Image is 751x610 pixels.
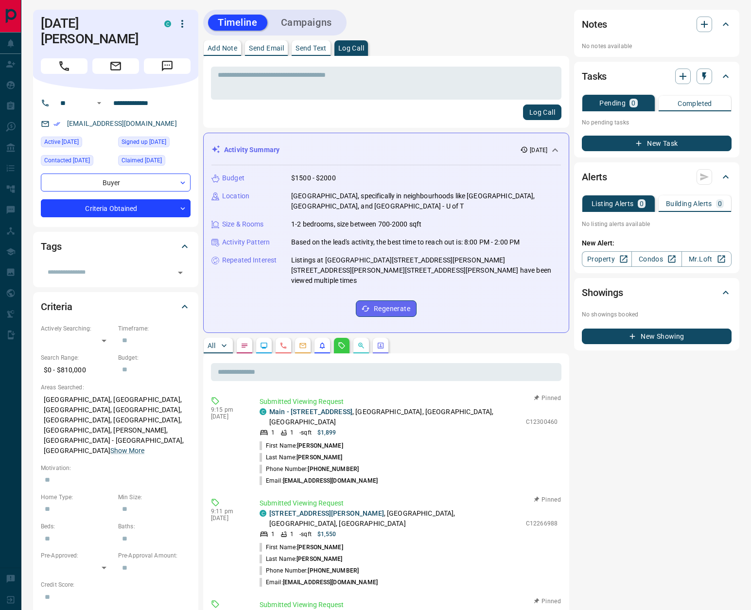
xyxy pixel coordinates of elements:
[296,45,327,52] p: Send Text
[41,174,191,192] div: Buyer
[297,544,343,551] span: [PERSON_NAME]
[291,255,561,286] p: Listings at [GEOGRAPHIC_DATA][STREET_ADDRESS][PERSON_NAME][STREET_ADDRESS][PERSON_NAME][STREET_AD...
[582,165,732,189] div: Alerts
[118,324,191,333] p: Timeframe:
[41,299,72,314] h2: Criteria
[260,555,343,563] p: Last Name:
[317,530,336,539] p: $1,550
[582,251,632,267] a: Property
[631,251,681,267] a: Condos
[211,406,245,413] p: 9:15 pm
[533,495,561,504] button: Pinned
[211,508,245,515] p: 9:11 pm
[582,238,732,248] p: New Alert:
[164,20,171,27] div: condos.ca
[41,239,61,254] h2: Tags
[260,510,266,517] div: condos.ca
[41,155,113,169] div: Thu Aug 14 2025
[241,342,248,349] svg: Notes
[41,522,113,531] p: Beds:
[110,446,144,456] button: Show More
[582,69,607,84] h2: Tasks
[297,442,343,449] span: [PERSON_NAME]
[41,235,191,258] div: Tags
[681,251,732,267] a: Mr.Loft
[299,428,312,437] p: - sqft
[41,16,150,47] h1: [DATE][PERSON_NAME]
[291,191,561,211] p: [GEOGRAPHIC_DATA], specifically in neighbourhoods like [GEOGRAPHIC_DATA], [GEOGRAPHIC_DATA], and ...
[41,199,191,217] div: Criteria Obtained
[211,515,245,522] p: [DATE]
[260,453,343,462] p: Last Name:
[582,42,732,51] p: No notes available
[260,342,268,349] svg: Lead Browsing Activity
[41,295,191,318] div: Criteria
[283,477,378,484] span: [EMAIL_ADDRESS][DOMAIN_NAME]
[526,519,558,528] p: C12266988
[222,255,277,265] p: Repeated Interest
[53,121,60,127] svg: Email Verified
[523,105,561,120] button: Log Call
[41,137,113,150] div: Thu Aug 14 2025
[356,300,417,317] button: Regenerate
[290,428,294,437] p: 1
[260,397,558,407] p: Submitted Viewing Request
[174,266,187,279] button: Open
[718,200,722,207] p: 0
[582,169,607,185] h2: Alerts
[308,567,359,574] span: [PHONE_NUMBER]
[291,219,421,229] p: 1-2 bedrooms, size between 700-2000 sqft
[678,100,712,107] p: Completed
[260,498,558,508] p: Submitted Viewing Request
[260,543,343,552] p: First Name:
[260,441,343,450] p: First Name:
[631,100,635,106] p: 0
[260,408,266,415] div: condos.ca
[260,476,378,485] p: Email:
[291,237,520,247] p: Based on the lead's activity, the best time to reach out is: 8:00 PM - 2:00 PM
[357,342,365,349] svg: Opportunities
[317,428,336,437] p: $1,899
[582,13,732,36] div: Notes
[92,58,139,74] span: Email
[118,522,191,531] p: Baths:
[41,580,191,589] p: Credit Score:
[118,353,191,362] p: Budget:
[222,237,270,247] p: Activity Pattern
[122,137,166,147] span: Signed up [DATE]
[582,329,732,344] button: New Showing
[290,530,294,539] p: 1
[308,466,359,472] span: [PHONE_NUMBER]
[582,220,732,228] p: No listing alerts available
[526,418,558,426] p: C12300460
[41,58,87,74] span: Call
[122,156,162,165] span: Claimed [DATE]
[269,509,384,517] a: [STREET_ADDRESS][PERSON_NAME]
[211,141,561,159] div: Activity Summary[DATE]
[41,493,113,502] p: Home Type:
[530,146,547,155] p: [DATE]
[338,342,346,349] svg: Requests
[299,342,307,349] svg: Emails
[224,145,279,155] p: Activity Summary
[318,342,326,349] svg: Listing Alerts
[582,136,732,151] button: New Task
[44,156,90,165] span: Contacted [DATE]
[279,342,287,349] svg: Calls
[666,200,712,207] p: Building Alerts
[260,465,359,473] p: Phone Number:
[93,97,105,109] button: Open
[582,281,732,304] div: Showings
[44,137,79,147] span: Active [DATE]
[41,551,113,560] p: Pre-Approved:
[599,100,626,106] p: Pending
[41,383,191,392] p: Areas Searched:
[283,579,378,586] span: [EMAIL_ADDRESS][DOMAIN_NAME]
[208,15,267,31] button: Timeline
[208,342,215,349] p: All
[211,413,245,420] p: [DATE]
[41,464,191,472] p: Motivation:
[118,551,191,560] p: Pre-Approval Amount:
[582,285,623,300] h2: Showings
[118,493,191,502] p: Min Size:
